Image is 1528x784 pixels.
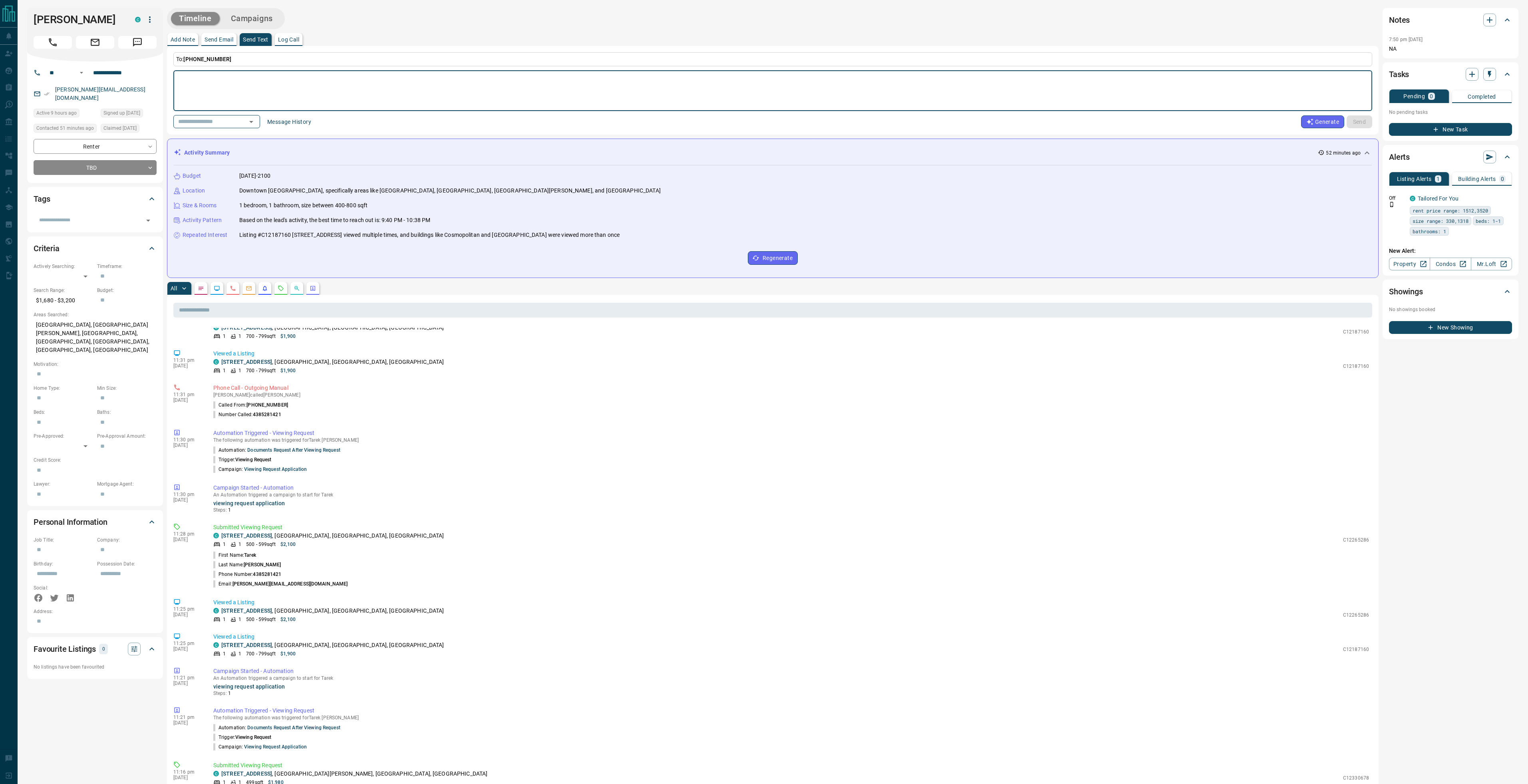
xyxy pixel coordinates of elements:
a: Mr.Loft [1471,258,1512,270]
p: Credit Score: [34,457,157,464]
p: [DATE] [173,363,201,369]
p: [DATE] [173,397,201,403]
svg: Email Verified [44,91,50,97]
div: Tags [34,189,157,208]
h2: Alerts [1389,151,1410,163]
p: Automation: [213,724,340,731]
p: Beds: [34,409,93,416]
a: [STREET_ADDRESS] [221,642,272,648]
p: Home Type: [34,385,93,392]
button: Open [143,215,154,226]
p: Address: [34,608,157,615]
p: $1,900 [280,367,296,374]
span: [PERSON_NAME][EMAIL_ADDRESS][DOMAIN_NAME] [232,581,348,587]
p: 1 [1437,176,1440,182]
p: Campaign: [213,743,307,750]
p: 1 [223,541,226,548]
span: Active 9 hours ago [36,109,77,117]
p: Areas Searched: [34,311,157,318]
a: viewing request application [213,683,285,690]
p: Actively Searching: [34,263,93,270]
span: rent price range: 1512,3520 [1413,206,1488,214]
p: Trigger: [213,734,272,741]
div: Showings [1389,282,1512,301]
p: , [GEOGRAPHIC_DATA][PERSON_NAME], [GEOGRAPHIC_DATA], [GEOGRAPHIC_DATA] [221,770,487,778]
span: [PERSON_NAME] [244,562,281,568]
span: size range: 330,1318 [1413,217,1468,225]
p: Lawyer: [34,480,93,488]
h2: Personal Information [34,516,107,528]
p: $1,680 - $3,200 [34,294,93,307]
div: Alerts [1389,147,1512,167]
p: $2,100 [280,541,296,548]
p: [PERSON_NAME] called [PERSON_NAME] [213,392,1369,398]
div: Personal Information [34,512,157,532]
p: 11:28 pm [173,531,201,537]
p: 11:31 pm [173,357,201,363]
span: bathrooms: 1 [1413,227,1446,235]
span: Signed up [DATE] [103,109,140,117]
p: $1,900 [280,650,296,657]
p: Baths: [97,409,157,416]
p: Number Called: [213,411,281,418]
p: Viewed a Listing [213,633,1369,641]
p: An Automation triggered a campaign to start for Tarek [213,675,1369,681]
p: [DATE] [173,497,201,503]
div: Favourite Listings0 [34,639,157,659]
div: Mon Aug 11 2025 [34,124,97,135]
button: Generate [1301,115,1344,128]
p: 11:21 pm [173,715,201,720]
button: Open [77,68,86,77]
span: Contacted 51 minutes ago [36,124,94,132]
p: [DATE] [173,720,201,726]
div: TBD [34,160,157,175]
div: Activity Summary52 minutes ago [174,145,1372,160]
p: Pre-Approval Amount: [97,433,157,440]
p: [DATE] [173,443,201,448]
p: 1 [238,616,241,623]
p: 7:50 pm [DATE] [1389,37,1423,42]
p: Possession Date: [97,560,157,568]
p: C12330678 [1343,774,1369,782]
svg: Push Notification Only [1389,202,1395,207]
span: Claimed [DATE] [103,124,137,132]
p: No pending tasks [1389,106,1512,118]
p: C12187160 [1343,328,1369,335]
p: Search Range: [34,287,93,294]
p: , [GEOGRAPHIC_DATA], [GEOGRAPHIC_DATA], [GEOGRAPHIC_DATA] [221,607,444,615]
button: Timeline [171,12,220,25]
div: condos.ca [213,533,219,538]
p: 11:25 pm [173,641,201,646]
svg: Emails [246,285,252,292]
p: 11:31 pm [173,392,201,397]
span: [PHONE_NUMBER] [183,56,231,62]
p: Phone Call - Outgoing Manual [213,384,1369,392]
p: First Name: [213,552,256,559]
a: documents request after viewing request [247,725,340,730]
h2: Tags [34,193,50,205]
p: Listing #C12187160 [STREET_ADDRESS] viewed multiple times, and buildings like Cosmopolitan and [G... [239,231,620,239]
p: C12187160 [1343,646,1369,653]
p: Activity Summary [184,149,230,157]
p: Automation Triggered - Viewing Request [213,707,1369,715]
p: , [GEOGRAPHIC_DATA], [GEOGRAPHIC_DATA], [GEOGRAPHIC_DATA] [221,532,444,540]
p: [DATE] [173,537,201,542]
p: [DATE]-2100 [239,172,270,180]
p: 1 [238,541,241,548]
div: Sat Aug 09 2025 [101,109,157,120]
p: 11:30 pm [173,492,201,497]
p: The following automation was triggered for Tarek [PERSON_NAME] [213,437,1369,443]
p: No listings have been favourited [34,663,157,671]
svg: Requests [278,285,284,292]
p: No showings booked [1389,306,1512,313]
a: [STREET_ADDRESS] [221,532,272,539]
svg: Notes [198,285,204,292]
button: Regenerate [748,251,798,265]
div: Tasks [1389,65,1512,84]
p: Viewed a Listing [213,349,1369,358]
p: Automation Triggered - Viewing Request [213,429,1369,437]
h2: Notes [1389,14,1410,26]
p: Email: [213,580,348,588]
button: Campaigns [223,12,281,25]
span: 1 [228,507,231,513]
